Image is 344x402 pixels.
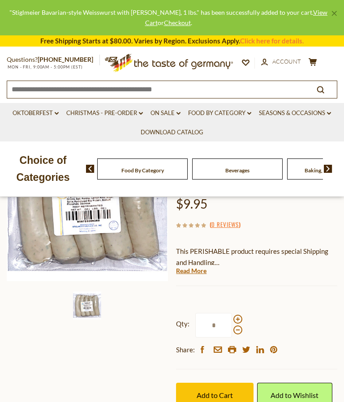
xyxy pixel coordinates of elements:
a: Beverages [225,167,249,174]
strong: Qty: [176,318,189,329]
img: next arrow [324,165,332,173]
span: $9.95 [176,196,207,211]
input: Qty: [195,313,232,338]
span: Account [272,58,301,65]
a: Download Catalog [141,128,203,137]
a: 0 Reviews [211,220,239,230]
a: Read More [176,266,206,275]
a: [PHONE_NUMBER] [38,56,93,63]
a: Christmas - PRE-ORDER [66,108,143,118]
span: ( ) [210,220,241,229]
img: Stiglmeier Bavarian-style Weisswurst with Parsley, 1 lbs. [7,120,168,281]
a: × [331,11,337,16]
p: Questions? [7,54,100,65]
a: Click here for details. [240,37,304,45]
img: previous arrow [86,165,95,173]
a: On Sale [150,108,181,118]
a: Oktoberfest [13,108,59,118]
a: Seasons & Occasions [259,108,331,118]
span: Share: [176,344,195,355]
span: Add to Cart [197,391,233,399]
div: "Stiglmeier Bavarian-style Weisswurst with [PERSON_NAME], 1 lbs." has been successfully added to ... [7,7,330,28]
p: This PERISHABLE product requires special Shipping and Handling [176,246,337,268]
img: Stiglmeier Bavarian-style Weisswurst with Parsley, 1 lbs. [73,291,101,320]
a: Food By Category [121,167,164,174]
a: Food By Category [188,108,251,118]
a: Checkout [164,19,191,26]
a: Account [261,57,301,67]
span: MON - FRI, 9:00AM - 5:00PM (EST) [7,64,83,69]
